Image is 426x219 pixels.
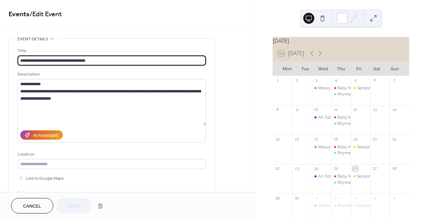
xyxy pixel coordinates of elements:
[275,137,280,142] div: 15
[333,78,338,83] div: 4
[314,62,332,76] div: Wed
[392,137,397,142] div: 21
[294,196,299,201] div: 30
[23,203,41,210] span: Cancel
[314,166,319,171] div: 24
[333,196,338,201] div: 2
[275,78,280,83] div: 1
[318,144,383,150] div: Messy Tots (click for more details)
[296,62,314,76] div: Tue
[333,107,338,112] div: 11
[353,107,358,112] div: 12
[331,203,351,209] div: Rhymetime
[337,150,360,156] div: Rhymetime
[331,180,351,186] div: Rhymetime
[337,85,420,91] div: Baby Massage WK3 (Click for more Details)
[337,121,360,127] div: Rhymetime
[18,71,205,78] div: Description
[294,166,299,171] div: 23
[372,196,378,201] div: 4
[372,137,378,142] div: 20
[294,78,299,83] div: 2
[351,203,370,209] div: Sensory Disco (Click for more details)
[331,144,351,150] div: Baby Massage WK5 (Click for more Details)
[278,62,296,76] div: Mon
[337,115,420,120] div: Baby Massage WK4 (Click for more Details)
[312,173,331,179] div: Art Tots (click for more details)
[351,144,370,150] div: Sensory Disco (Click for more details)
[353,196,358,201] div: 3
[275,166,280,171] div: 22
[331,115,351,120] div: Baby Massage WK4 (Click for more Details)
[18,151,205,158] div: Location
[333,166,338,171] div: 25
[337,173,420,179] div: Baby Massage WK6 (Click for more Details)
[372,78,378,83] div: 6
[318,203,383,209] div: Messy Tots (click for more details)
[392,166,397,171] div: 28
[314,78,319,83] div: 3
[332,62,350,76] div: Thu
[11,198,53,213] button: Cancel
[372,107,378,112] div: 13
[318,115,375,120] div: Art Tots (click for more details)
[312,144,331,150] div: Messy Tots (click for more details)
[318,173,375,179] div: Art Tots (click for more details)
[314,107,319,112] div: 10
[294,107,299,112] div: 9
[331,85,351,91] div: Baby Massage WK3 (Click for more Details)
[30,8,62,21] span: / Edit Event
[392,107,397,112] div: 14
[318,85,383,91] div: Messy Tots (click for more details)
[275,107,280,112] div: 8
[368,62,386,76] div: Sat
[273,37,409,45] div: [DATE]
[333,137,338,142] div: 18
[351,173,370,179] div: Sensory Disco (Click for more details)
[312,203,331,209] div: Messy Tots (click for more details)
[18,190,69,197] div: Event color
[314,137,319,142] div: 17
[372,166,378,171] div: 27
[351,85,370,91] div: Sensory Disco (Click for more details)
[18,47,205,54] div: Title
[312,85,331,91] div: Messy Tots (click for more details)
[337,91,360,97] div: Rhymetime
[18,36,48,43] span: Event details
[331,91,351,97] div: Rhymetime
[392,196,397,201] div: 5
[331,121,351,127] div: Rhymetime
[33,132,58,139] div: AI Assistant
[20,130,63,140] button: AI Assistant
[294,137,299,142] div: 16
[337,144,420,150] div: Baby Massage WK5 (Click for more Details)
[392,78,397,83] div: 7
[353,166,358,171] div: 26
[275,196,280,201] div: 29
[9,8,30,21] a: Events
[337,203,360,209] div: Rhymetime
[312,115,331,120] div: Art Tots (click for more details)
[386,62,404,76] div: Sun
[353,137,358,142] div: 19
[353,78,358,83] div: 5
[331,150,351,156] div: Rhymetime
[314,196,319,201] div: 1
[331,173,351,179] div: Baby Massage WK6 (Click for more Details)
[26,175,64,182] span: Link to Google Maps
[350,62,368,76] div: Fri
[337,180,360,186] div: Rhymetime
